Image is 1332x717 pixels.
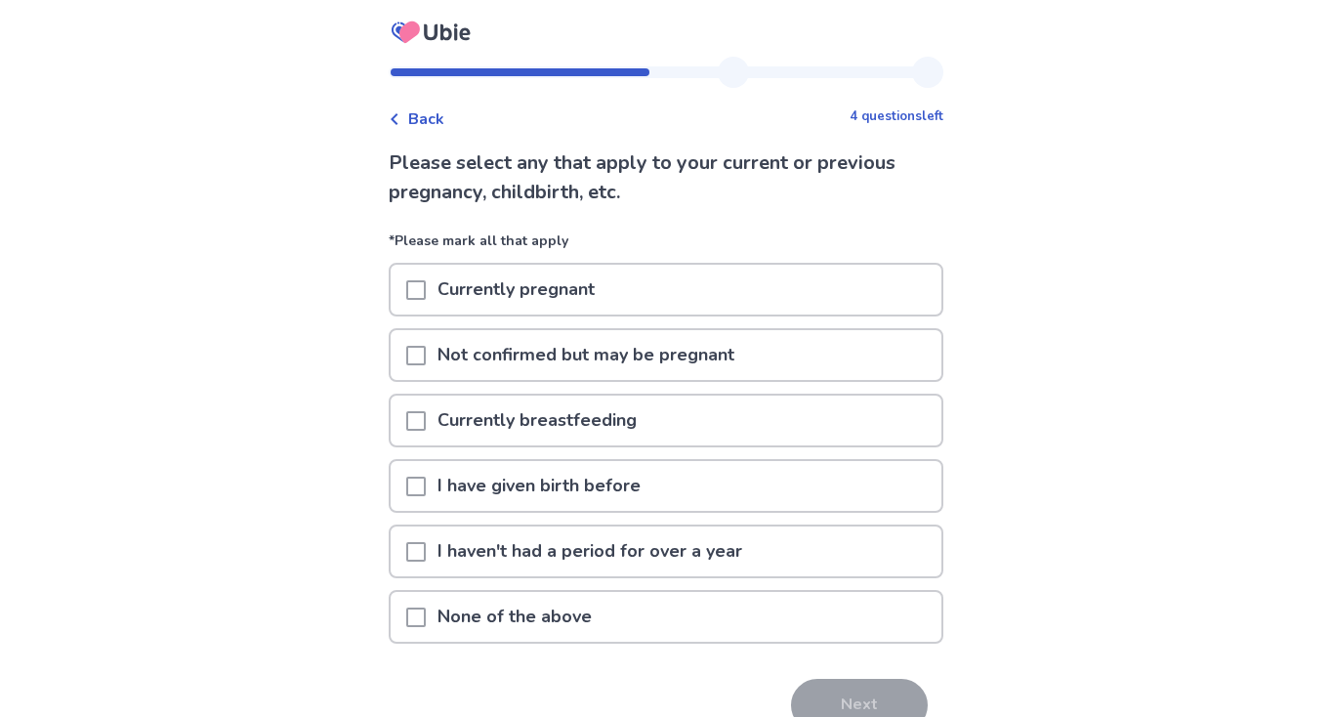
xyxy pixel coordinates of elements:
p: I have given birth before [426,461,652,511]
p: Currently pregnant [426,265,606,315]
p: Please select any that apply to your current or previous pregnancy, childbirth, etc. [389,148,943,207]
p: I haven't had a period for over a year [426,527,754,576]
p: *Please mark all that apply [389,231,943,263]
p: Currently breastfeeding [426,396,648,445]
p: None of the above [426,592,604,642]
span: Back [408,107,444,131]
p: 4 questions left [850,107,943,127]
p: Not confirmed but may be pregnant [426,330,746,380]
